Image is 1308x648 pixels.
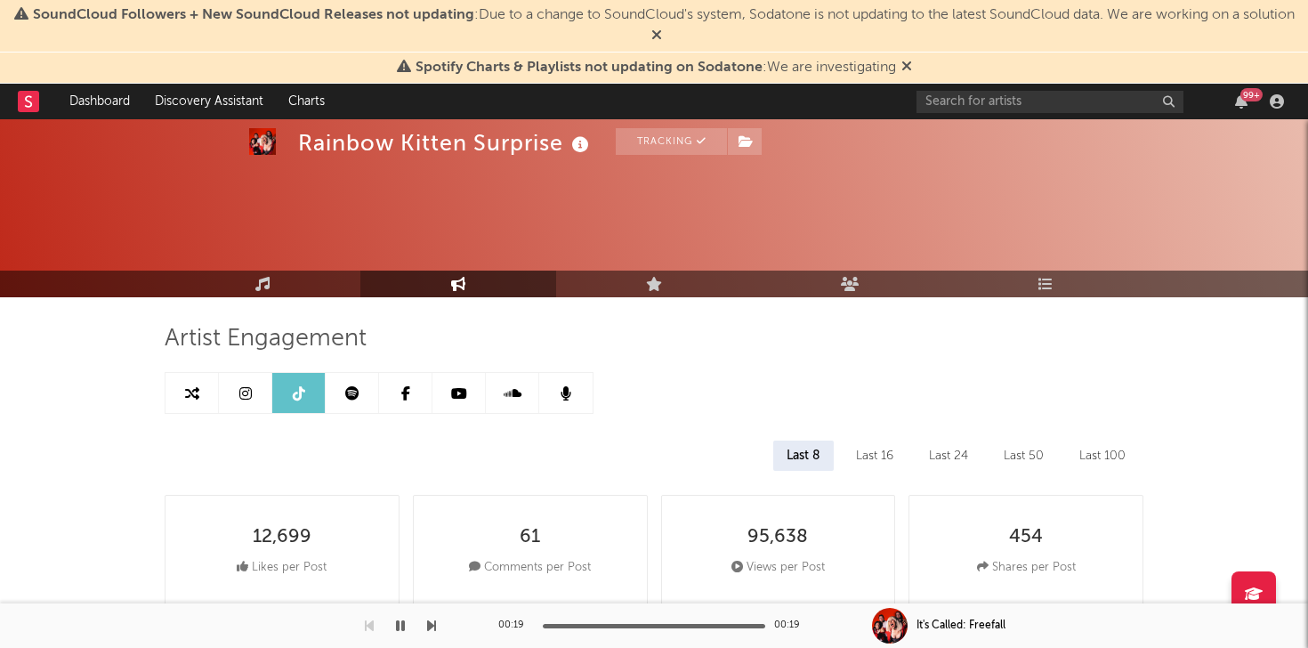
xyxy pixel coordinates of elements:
[416,61,896,75] span: : We are investigating
[916,91,1183,113] input: Search for artists
[616,128,727,155] button: Tracking
[416,61,763,75] span: Spotify Charts & Playlists not updating on Sodatone
[731,557,825,579] div: Views per Post
[843,441,907,471] div: Last 16
[651,29,662,44] span: Dismiss
[990,441,1057,471] div: Last 50
[901,61,912,75] span: Dismiss
[57,84,142,119] a: Dashboard
[298,128,593,158] div: Rainbow Kitten Surprise
[498,615,534,636] div: 00:19
[916,441,981,471] div: Last 24
[520,527,540,548] div: 61
[747,527,808,548] div: 95,638
[253,527,311,548] div: 12,699
[142,84,276,119] a: Discovery Assistant
[1066,441,1139,471] div: Last 100
[1009,527,1043,548] div: 454
[276,84,337,119] a: Charts
[1240,88,1263,101] div: 99 +
[977,557,1076,579] div: Shares per Post
[237,557,327,579] div: Likes per Post
[773,441,834,471] div: Last 8
[1235,94,1247,109] button: 99+
[469,557,591,579] div: Comments per Post
[165,328,367,350] span: Artist Engagement
[916,618,1005,634] div: It's Called: Freefall
[33,8,474,22] span: SoundCloud Followers + New SoundCloud Releases not updating
[774,615,810,636] div: 00:19
[33,8,1295,22] span: : Due to a change to SoundCloud's system, Sodatone is not updating to the latest SoundCloud data....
